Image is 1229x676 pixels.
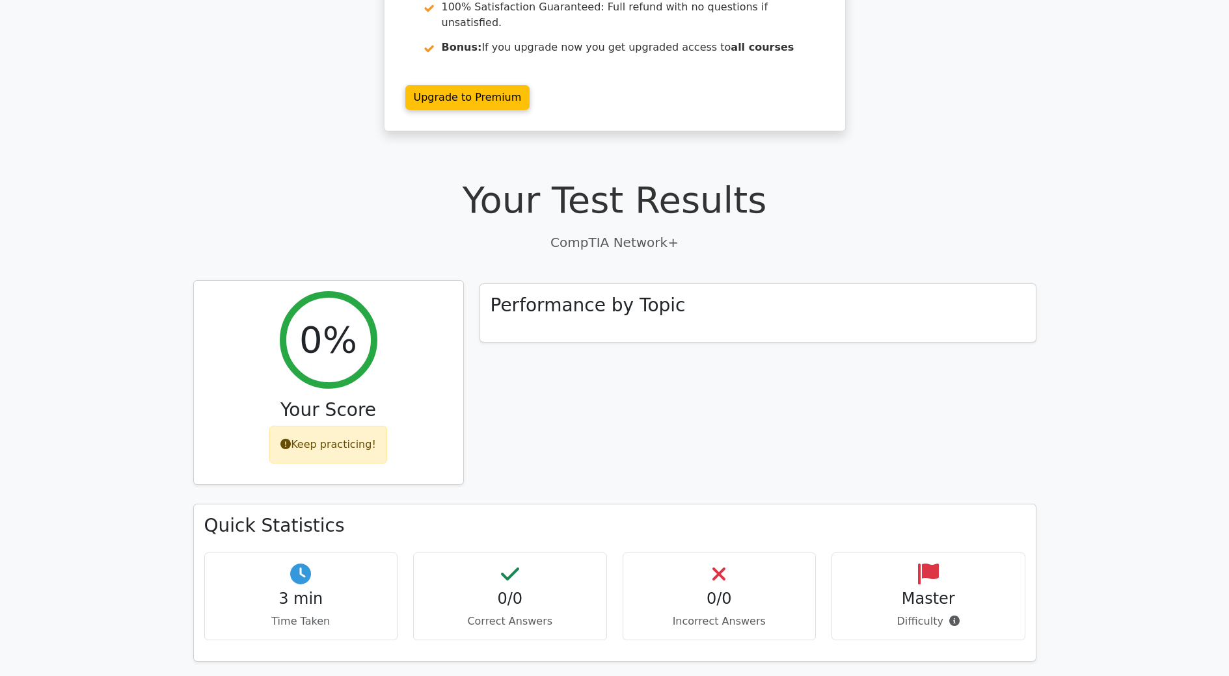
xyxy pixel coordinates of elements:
[215,614,387,629] p: Time Taken
[424,590,596,608] h4: 0/0
[215,590,387,608] h4: 3 min
[204,515,1025,537] h3: Quick Statistics
[405,85,530,110] a: Upgrade to Premium
[299,318,357,361] h2: 0%
[634,590,805,608] h4: 0/0
[193,178,1036,222] h1: Your Test Results
[491,294,686,317] h3: Performance by Topic
[634,614,805,629] p: Incorrect Answers
[843,614,1014,629] p: Difficulty
[424,614,596,629] p: Correct Answers
[204,399,453,421] h3: Your Score
[843,590,1014,608] h4: Master
[193,233,1036,252] p: CompTIA Network+
[269,426,387,463] div: Keep practicing!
